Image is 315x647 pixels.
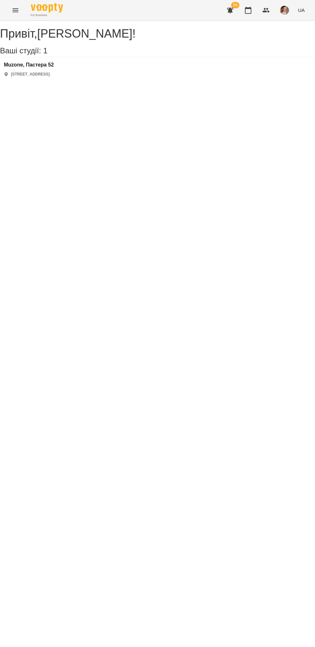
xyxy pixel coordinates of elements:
[43,46,47,55] span: 1
[4,62,54,68] a: Muzone, Пастера 52
[280,6,289,15] img: 17edbb4851ce2a096896b4682940a88a.jfif
[11,72,50,77] p: [STREET_ADDRESS]
[295,4,307,16] button: UA
[8,3,23,18] button: Menu
[31,3,63,13] img: Voopty Logo
[31,13,63,17] span: For Business
[231,2,239,8] span: 56
[298,7,305,13] span: UA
